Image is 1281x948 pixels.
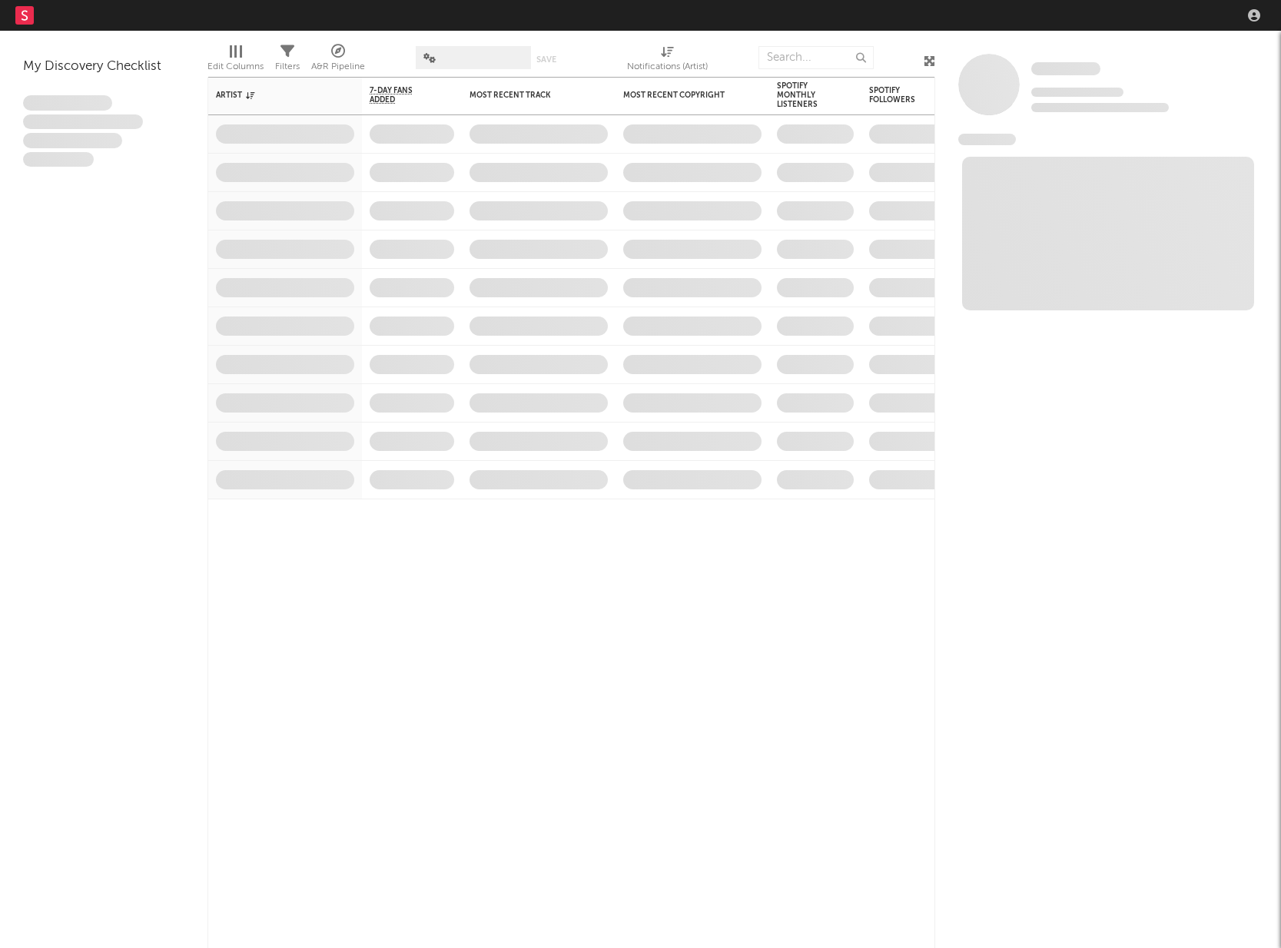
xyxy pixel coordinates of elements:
div: Spotify Monthly Listeners [777,81,831,109]
button: Save [536,55,556,64]
span: News Feed [958,134,1016,145]
span: Lorem ipsum dolor [23,95,112,111]
div: A&R Pipeline [311,38,365,83]
div: My Discovery Checklist [23,58,184,76]
div: Edit Columns [207,58,264,76]
div: Filters [275,38,300,83]
span: Praesent ac interdum [23,133,122,148]
div: Artist [216,91,331,100]
span: Tracking Since: [DATE] [1031,88,1123,97]
a: Some Artist [1031,61,1100,77]
div: Notifications (Artist) [627,58,708,76]
div: Filters [275,58,300,76]
span: 7-Day Fans Added [370,86,431,104]
input: Search... [758,46,874,69]
span: Some Artist [1031,62,1100,75]
div: Most Recent Track [470,91,585,100]
span: Integer aliquet in purus et [23,114,143,130]
span: Aliquam viverra [23,152,94,167]
div: A&R Pipeline [311,58,365,76]
div: Spotify Followers [869,86,923,104]
span: 0 fans last week [1031,103,1169,112]
div: Notifications (Artist) [627,38,708,83]
div: Edit Columns [207,38,264,83]
div: Most Recent Copyright [623,91,738,100]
